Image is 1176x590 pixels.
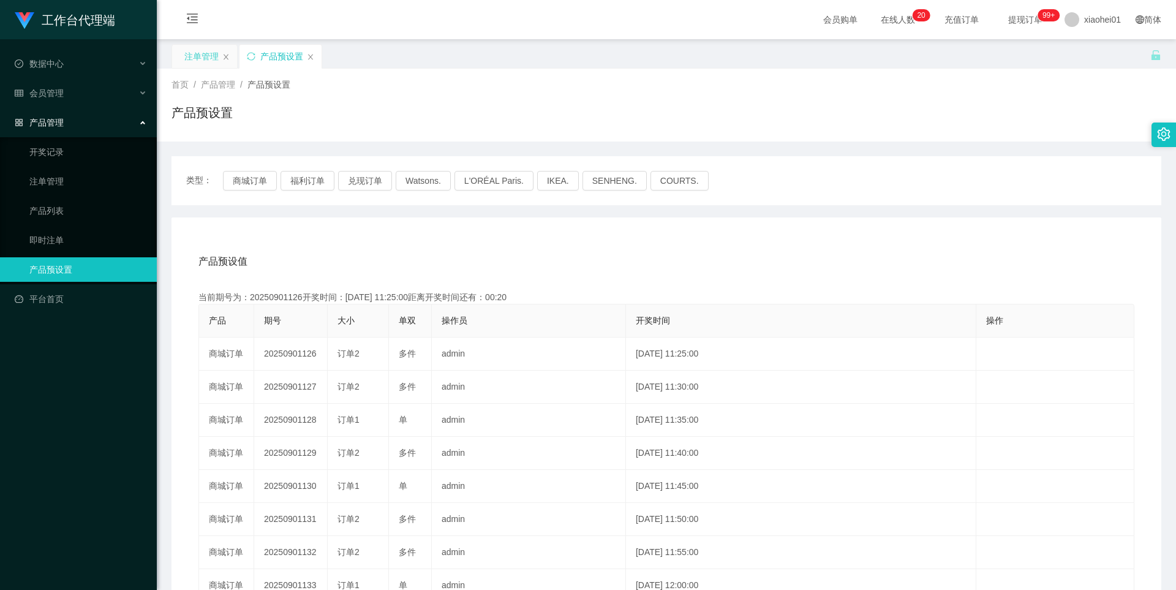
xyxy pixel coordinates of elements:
button: 兑现订单 [338,171,392,191]
span: 类型： [186,171,223,191]
span: 开奖时间 [636,316,670,325]
span: 订单1 [337,415,360,425]
td: admin [432,503,626,536]
i: 图标: table [15,89,23,97]
td: 20250901129 [254,437,328,470]
i: 图标: global [1136,15,1144,24]
td: 20250901128 [254,404,328,437]
span: 订单2 [337,448,360,458]
i: 图标: setting [1157,127,1170,141]
td: admin [432,470,626,503]
span: 单 [399,415,407,425]
span: 单双 [399,316,416,325]
span: 充值订单 [938,15,985,24]
a: 开奖记录 [29,140,147,164]
span: 产品管理 [15,118,64,127]
i: 图标: unlock [1150,50,1161,61]
span: 订单1 [337,481,360,491]
sup: 20 [912,9,930,21]
td: 商城订单 [199,338,254,371]
sup: 1042 [1038,9,1060,21]
span: 产品 [209,316,226,325]
i: 图标: menu-fold [171,1,213,40]
button: L'ORÉAL Paris. [454,171,533,191]
td: [DATE] 11:35:00 [626,404,976,437]
span: 操作 [986,316,1003,325]
span: 产品预设置 [247,80,290,89]
span: 期号 [264,316,281,325]
button: COURTS. [650,171,709,191]
td: 商城订单 [199,404,254,437]
span: 数据中心 [15,59,64,69]
h1: 产品预设置 [171,104,233,122]
td: [DATE] 11:25:00 [626,338,976,371]
td: admin [432,404,626,437]
td: 20250901126 [254,338,328,371]
button: Watsons. [396,171,451,191]
span: 订单1 [337,580,360,590]
td: 商城订单 [199,470,254,503]
img: logo.9652507e.png [15,12,34,29]
i: 图标: appstore-o [15,118,23,127]
a: 产品列表 [29,199,147,223]
h1: 工作台代理端 [42,1,115,40]
p: 0 [921,9,925,21]
span: 首页 [171,80,189,89]
span: 订单2 [337,349,360,358]
span: 操作员 [442,316,467,325]
span: 多件 [399,349,416,358]
span: 多件 [399,448,416,458]
span: 提现订单 [1002,15,1049,24]
td: 商城订单 [199,536,254,569]
div: 产品预设置 [260,45,303,68]
div: 当前期号为：20250901126开奖时间：[DATE] 11:25:00距离开奖时间还有：00:20 [198,291,1134,304]
span: 多件 [399,382,416,391]
td: [DATE] 11:30:00 [626,371,976,404]
span: 订单2 [337,514,360,524]
button: 福利订单 [281,171,334,191]
div: 注单管理 [184,45,219,68]
td: 20250901132 [254,536,328,569]
i: 图标: close [222,53,230,61]
td: admin [432,536,626,569]
span: 单 [399,580,407,590]
a: 即时注单 [29,228,147,252]
span: 大小 [337,316,355,325]
td: 商城订单 [199,437,254,470]
span: 订单2 [337,547,360,557]
td: 20250901127 [254,371,328,404]
a: 工作台代理端 [15,15,115,25]
td: admin [432,371,626,404]
i: 图标: close [307,53,314,61]
i: 图标: sync [247,52,255,61]
a: 注单管理 [29,169,147,194]
i: 图标: check-circle-o [15,59,23,68]
a: 产品预设置 [29,257,147,282]
span: 多件 [399,547,416,557]
button: SENHENG. [582,171,647,191]
td: admin [432,437,626,470]
td: admin [432,338,626,371]
td: [DATE] 11:55:00 [626,536,976,569]
button: IKEA. [537,171,579,191]
td: [DATE] 11:40:00 [626,437,976,470]
p: 2 [917,9,921,21]
td: 20250901131 [254,503,328,536]
span: 在线人数 [875,15,921,24]
td: [DATE] 11:45:00 [626,470,976,503]
span: 订单2 [337,382,360,391]
span: / [240,80,243,89]
a: 图标: dashboard平台首页 [15,287,147,311]
span: 会员管理 [15,88,64,98]
td: 20250901130 [254,470,328,503]
td: [DATE] 11:50:00 [626,503,976,536]
td: 商城订单 [199,371,254,404]
span: 产品管理 [201,80,235,89]
span: 单 [399,481,407,491]
span: 产品预设值 [198,254,247,269]
span: 多件 [399,514,416,524]
td: 商城订单 [199,503,254,536]
span: / [194,80,196,89]
button: 商城订单 [223,171,277,191]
